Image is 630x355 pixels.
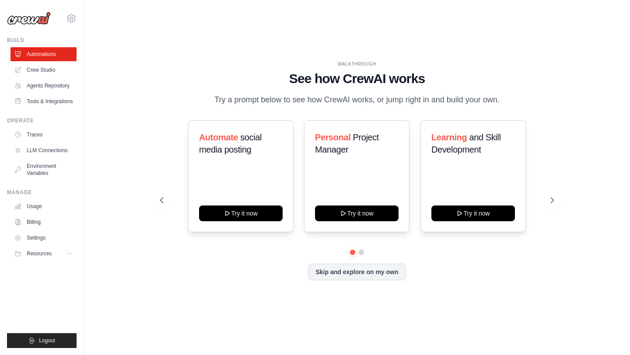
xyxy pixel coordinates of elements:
a: Crew Studio [10,63,77,77]
p: Try a prompt below to see how CrewAI works, or jump right in and build your own. [210,94,504,106]
a: Usage [10,199,77,213]
iframe: Chat Widget [586,313,630,355]
a: Automations [10,47,77,61]
img: Logo [7,12,51,25]
span: Learning [431,132,467,142]
a: Tools & Integrations [10,94,77,108]
button: Try it now [199,205,283,221]
div: Operate [7,117,77,124]
a: LLM Connections [10,143,77,157]
span: Logout [39,337,55,344]
button: Try it now [431,205,515,221]
div: Build [7,37,77,44]
span: Automate [199,132,238,142]
span: Resources [27,250,52,257]
a: Billing [10,215,77,229]
a: Agents Repository [10,79,77,93]
button: Resources [10,247,77,261]
a: Traces [10,128,77,142]
h1: See how CrewAI works [160,71,553,87]
button: Skip and explore on my own [308,264,406,280]
button: Logout [7,333,77,348]
div: Manage [7,189,77,196]
a: Settings [10,231,77,245]
a: Environment Variables [10,159,77,180]
span: Personal [315,132,350,142]
div: WALKTHROUGH [160,61,553,67]
span: and Skill Development [431,132,500,154]
button: Try it now [315,205,399,221]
